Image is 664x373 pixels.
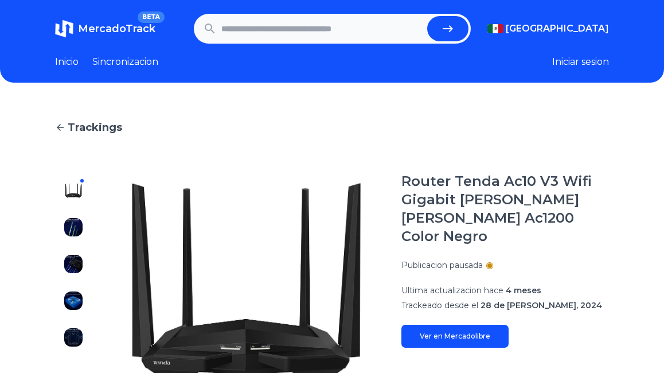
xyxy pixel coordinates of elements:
[487,22,609,36] button: [GEOGRAPHIC_DATA]
[92,55,158,69] a: Sincronizacion
[55,20,73,38] img: MercadoTrack
[401,285,503,296] span: Ultima actualizacion hace
[64,292,83,310] img: Router Tenda Ac10 V3 Wifi Gigabit De Doble Banda Ac1200 Color Negro
[55,119,609,135] a: Trackings
[401,325,509,348] a: Ver en Mercadolibre
[55,55,79,69] a: Inicio
[487,24,503,33] img: Mexico
[552,55,609,69] button: Iniciar sesion
[64,181,83,200] img: Router Tenda Ac10 V3 Wifi Gigabit De Doble Banda Ac1200 Color Negro
[401,300,478,310] span: Trackeado desde el
[401,259,483,271] p: Publicacion pausada
[481,300,602,310] span: 28 de [PERSON_NAME], 2024
[55,20,155,38] a: MercadoTrackBETA
[506,285,541,296] span: 4 meses
[64,218,83,236] img: Router Tenda Ac10 V3 Wifi Gigabit De Doble Banda Ac1200 Color Negro
[64,255,83,273] img: Router Tenda Ac10 V3 Wifi Gigabit De Doble Banda Ac1200 Color Negro
[506,22,609,36] span: [GEOGRAPHIC_DATA]
[64,328,83,347] img: Router Tenda Ac10 V3 Wifi Gigabit De Doble Banda Ac1200 Color Negro
[78,22,155,35] span: MercadoTrack
[68,119,122,135] span: Trackings
[138,11,165,23] span: BETA
[401,172,609,246] h1: Router Tenda Ac10 V3 Wifi Gigabit [PERSON_NAME] [PERSON_NAME] Ac1200 Color Negro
